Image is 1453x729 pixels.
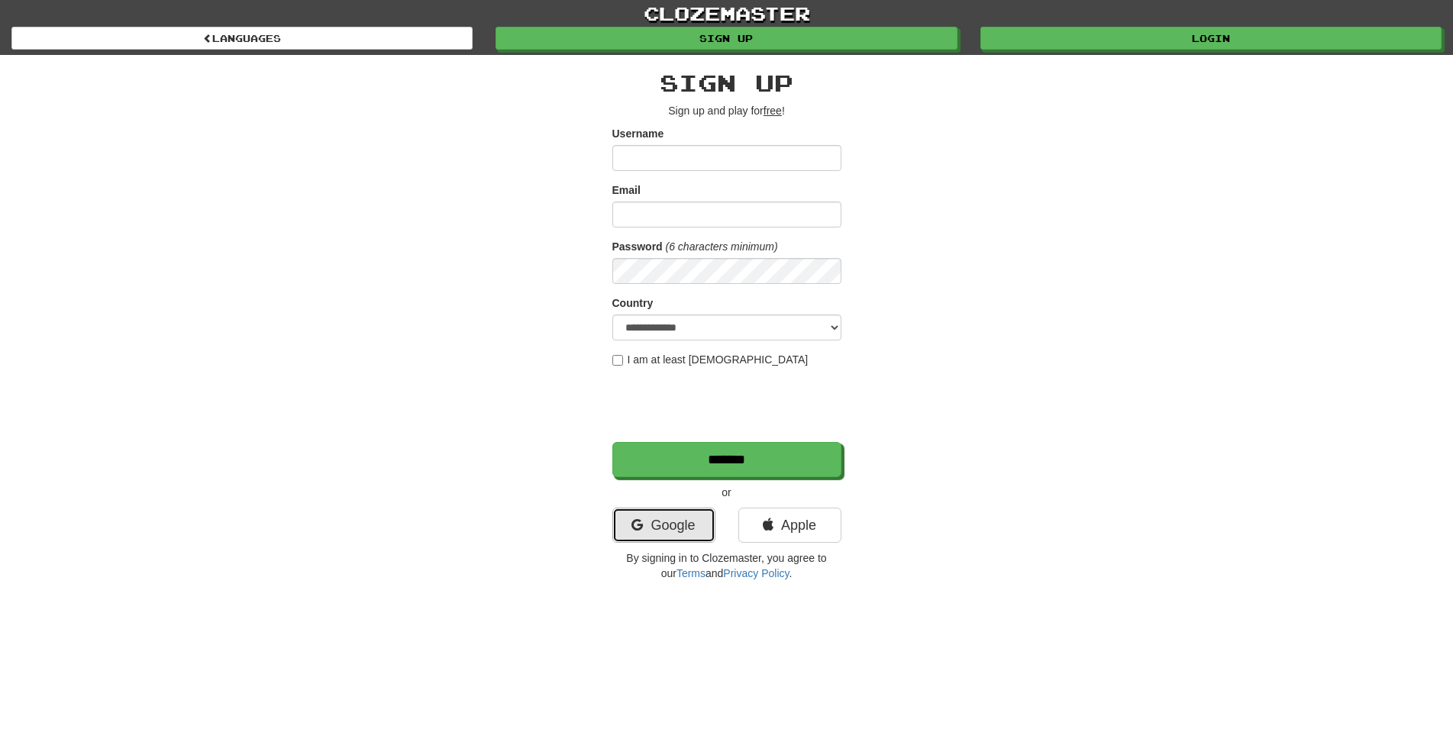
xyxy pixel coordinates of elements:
[612,375,844,434] iframe: reCAPTCHA
[11,27,473,50] a: Languages
[980,27,1442,50] a: Login
[612,295,654,311] label: Country
[612,182,641,198] label: Email
[764,105,782,117] u: free
[612,103,841,118] p: Sign up and play for !
[496,27,957,50] a: Sign up
[676,567,706,579] a: Terms
[612,239,663,254] label: Password
[612,352,809,367] label: I am at least [DEMOGRAPHIC_DATA]
[723,567,789,579] a: Privacy Policy
[666,240,778,253] em: (6 characters minimum)
[612,70,841,95] h2: Sign up
[612,126,664,141] label: Username
[612,550,841,581] p: By signing in to Clozemaster, you agree to our and .
[612,355,623,366] input: I am at least [DEMOGRAPHIC_DATA]
[612,508,715,543] a: Google
[612,485,841,500] p: or
[738,508,841,543] a: Apple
